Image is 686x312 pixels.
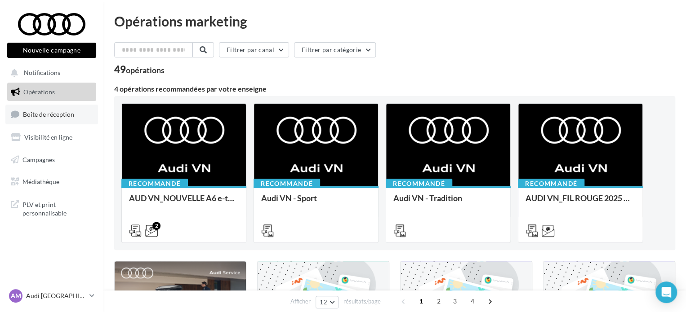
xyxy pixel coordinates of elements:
button: 12 [316,296,339,308]
span: Boîte de réception [23,110,74,118]
span: AM [11,291,21,300]
span: Campagnes [22,155,55,163]
div: Open Intercom Messenger [655,281,677,303]
div: Audi VN - Tradition [393,193,503,211]
p: Audi [GEOGRAPHIC_DATA][PERSON_NAME] [26,291,86,300]
a: AM Audi [GEOGRAPHIC_DATA][PERSON_NAME] [7,287,96,304]
button: Filtrer par catégorie [294,42,376,57]
span: Notifications [24,69,60,77]
span: Médiathèque [22,178,59,185]
span: 4 [465,294,480,308]
div: Recommandé [518,179,584,189]
div: opérations [126,66,165,74]
div: Recommandé [121,179,188,189]
button: Filtrer par canal [219,42,289,57]
span: résultats/page [343,297,381,306]
span: 1 [414,294,428,308]
span: 2 [432,294,446,308]
div: Recommandé [386,179,452,189]
span: 3 [448,294,462,308]
div: Opérations marketing [114,14,675,28]
span: PLV et print personnalisable [22,198,93,218]
div: AUDI VN_FIL ROUGE 2025 - A1, Q2, Q3, Q5 et Q4 e-tron [526,193,635,211]
a: Opérations [5,83,98,101]
a: Boîte de réception [5,105,98,124]
div: 49 [114,65,165,75]
span: 12 [320,299,327,306]
span: Visibilité en ligne [24,133,72,141]
div: AUD VN_NOUVELLE A6 e-tron [129,193,239,211]
div: 2 [152,222,160,230]
a: Médiathèque [5,172,98,191]
a: Visibilité en ligne [5,128,98,147]
div: Recommandé [254,179,320,189]
a: Campagnes [5,150,98,169]
button: Nouvelle campagne [7,43,96,58]
div: 4 opérations recommandées par votre enseigne [114,85,675,92]
a: PLV et print personnalisable [5,195,98,221]
div: Audi VN - Sport [261,193,371,211]
span: Afficher [290,297,311,306]
span: Opérations [23,88,55,96]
